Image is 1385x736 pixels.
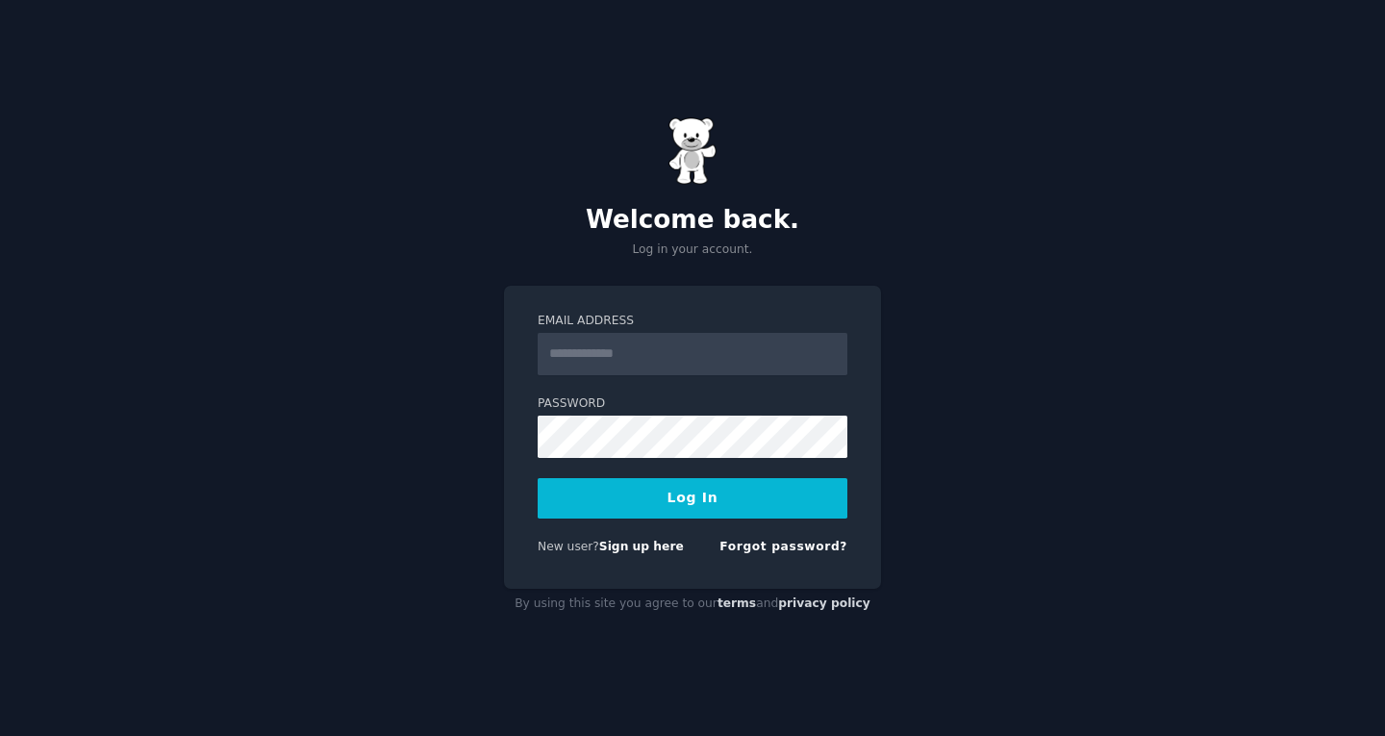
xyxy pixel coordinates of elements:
[538,395,847,413] label: Password
[719,540,847,553] a: Forgot password?
[504,241,881,259] p: Log in your account.
[778,596,870,610] a: privacy policy
[538,540,599,553] span: New user?
[504,589,881,620] div: By using this site you agree to our and
[718,596,756,610] a: terms
[599,540,684,553] a: Sign up here
[668,117,717,185] img: Gummy Bear
[504,205,881,236] h2: Welcome back.
[538,478,847,519] button: Log In
[538,313,847,330] label: Email Address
